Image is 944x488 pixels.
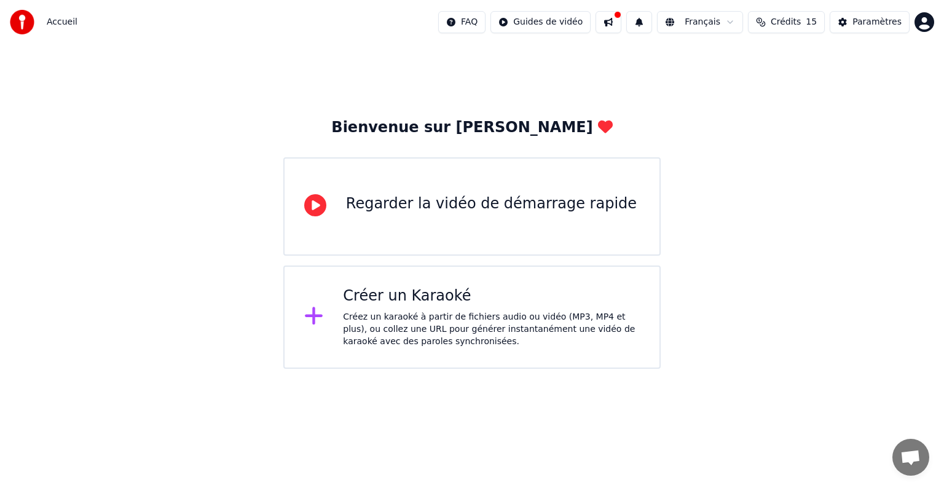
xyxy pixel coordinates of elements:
[438,11,486,33] button: FAQ
[47,16,77,28] nav: breadcrumb
[490,11,591,33] button: Guides de vidéo
[830,11,910,33] button: Paramètres
[331,118,612,138] div: Bienvenue sur [PERSON_NAME]
[748,11,825,33] button: Crédits15
[771,16,801,28] span: Crédits
[852,16,902,28] div: Paramètres
[892,439,929,476] a: Ouvrir le chat
[806,16,817,28] span: 15
[346,194,637,214] div: Regarder la vidéo de démarrage rapide
[343,311,640,348] div: Créez un karaoké à partir de fichiers audio ou vidéo (MP3, MP4 et plus), ou collez une URL pour g...
[343,286,640,306] div: Créer un Karaoké
[47,16,77,28] span: Accueil
[10,10,34,34] img: youka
